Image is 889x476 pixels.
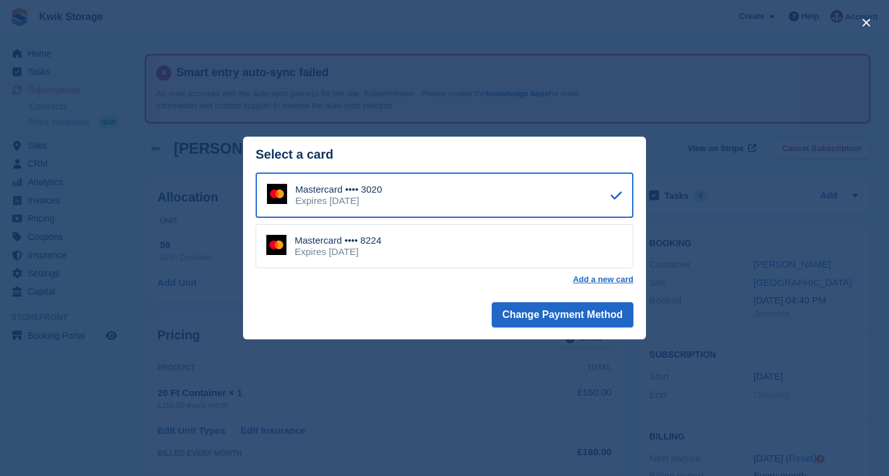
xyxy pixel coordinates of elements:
img: Mastercard Logo [266,235,286,255]
div: Mastercard •••• 3020 [295,184,382,195]
button: close [856,13,876,33]
a: Add a new card [573,275,633,285]
div: Select a card [256,147,633,162]
img: Mastercard Logo [267,184,287,204]
div: Mastercard •••• 8224 [295,235,382,246]
div: Expires [DATE] [295,246,382,258]
button: Change Payment Method [492,302,633,327]
div: Expires [DATE] [295,195,382,207]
